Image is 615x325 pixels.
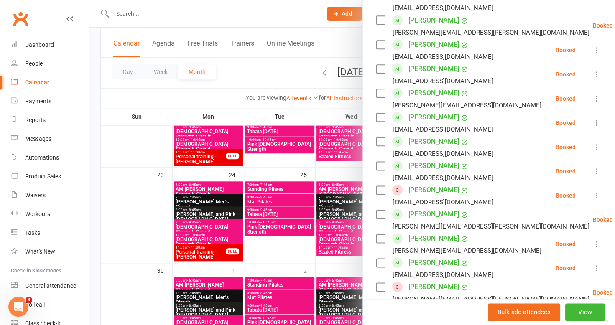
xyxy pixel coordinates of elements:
[11,54,88,73] a: People
[25,41,54,48] div: Dashboard
[408,14,459,27] a: [PERSON_NAME]
[393,221,589,232] div: [PERSON_NAME][EMAIL_ADDRESS][PERSON_NAME][DOMAIN_NAME]
[393,124,493,135] div: [EMAIL_ADDRESS][DOMAIN_NAME]
[11,295,88,314] a: Roll call
[11,205,88,223] a: Workouts
[393,27,589,38] div: [PERSON_NAME][EMAIL_ADDRESS][PERSON_NAME][DOMAIN_NAME]
[11,73,88,92] a: Calendar
[25,98,51,104] div: Payments
[488,303,560,321] button: Bulk add attendees
[556,120,576,126] div: Booked
[25,135,51,142] div: Messages
[556,47,576,53] div: Booked
[11,277,88,295] a: General attendance kiosk mode
[408,38,459,51] a: [PERSON_NAME]
[393,148,493,159] div: [EMAIL_ADDRESS][DOMAIN_NAME]
[393,76,493,86] div: [EMAIL_ADDRESS][DOMAIN_NAME]
[11,92,88,111] a: Payments
[11,129,88,148] a: Messages
[11,167,88,186] a: Product Sales
[593,23,613,28] div: Booked
[556,193,576,198] div: Booked
[25,117,46,123] div: Reports
[593,217,613,223] div: Booked
[25,211,50,217] div: Workouts
[408,111,459,124] a: [PERSON_NAME]
[408,208,459,221] a: [PERSON_NAME]
[11,242,88,261] a: What's New
[393,269,493,280] div: [EMAIL_ADDRESS][DOMAIN_NAME]
[25,192,46,198] div: Waivers
[25,301,45,308] div: Roll call
[11,111,88,129] a: Reports
[26,297,32,303] span: 3
[11,36,88,54] a: Dashboard
[565,303,605,321] button: View
[408,256,459,269] a: [PERSON_NAME]
[25,173,61,180] div: Product Sales
[393,173,493,183] div: [EMAIL_ADDRESS][DOMAIN_NAME]
[11,186,88,205] a: Waivers
[11,223,88,242] a: Tasks
[393,3,493,13] div: [EMAIL_ADDRESS][DOMAIN_NAME]
[393,51,493,62] div: [EMAIL_ADDRESS][DOMAIN_NAME]
[408,232,459,245] a: [PERSON_NAME]
[408,135,459,148] a: [PERSON_NAME]
[25,79,49,86] div: Calendar
[556,265,576,271] div: Booked
[393,100,541,111] div: [PERSON_NAME][EMAIL_ADDRESS][DOMAIN_NAME]
[25,60,43,67] div: People
[8,297,28,317] iframe: Intercom live chat
[10,8,31,29] a: Clubworx
[25,154,59,161] div: Automations
[25,282,76,289] div: General attendance
[11,148,88,167] a: Automations
[408,183,459,197] a: [PERSON_NAME]
[593,289,613,295] div: Booked
[556,144,576,150] div: Booked
[556,71,576,77] div: Booked
[25,248,55,255] div: What's New
[408,86,459,100] a: [PERSON_NAME]
[408,62,459,76] a: [PERSON_NAME]
[556,241,576,247] div: Booked
[408,280,459,294] a: [PERSON_NAME]
[393,197,493,208] div: [EMAIL_ADDRESS][DOMAIN_NAME]
[393,294,589,305] div: [PERSON_NAME][EMAIL_ADDRESS][PERSON_NAME][DOMAIN_NAME]
[25,229,40,236] div: Tasks
[556,168,576,174] div: Booked
[408,159,459,173] a: [PERSON_NAME]
[393,245,541,256] div: [PERSON_NAME][EMAIL_ADDRESS][DOMAIN_NAME]
[556,96,576,102] div: Booked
